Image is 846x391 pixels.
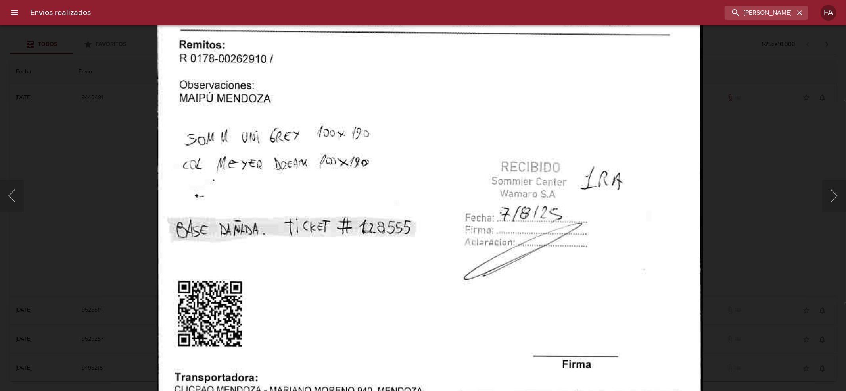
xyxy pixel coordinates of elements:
div: Abrir información de usuario [821,5,836,21]
button: menu [5,3,24,22]
input: buscar [725,6,794,20]
button: Siguiente [822,180,846,212]
h6: Envios realizados [30,6,91,19]
div: FA [821,5,836,21]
